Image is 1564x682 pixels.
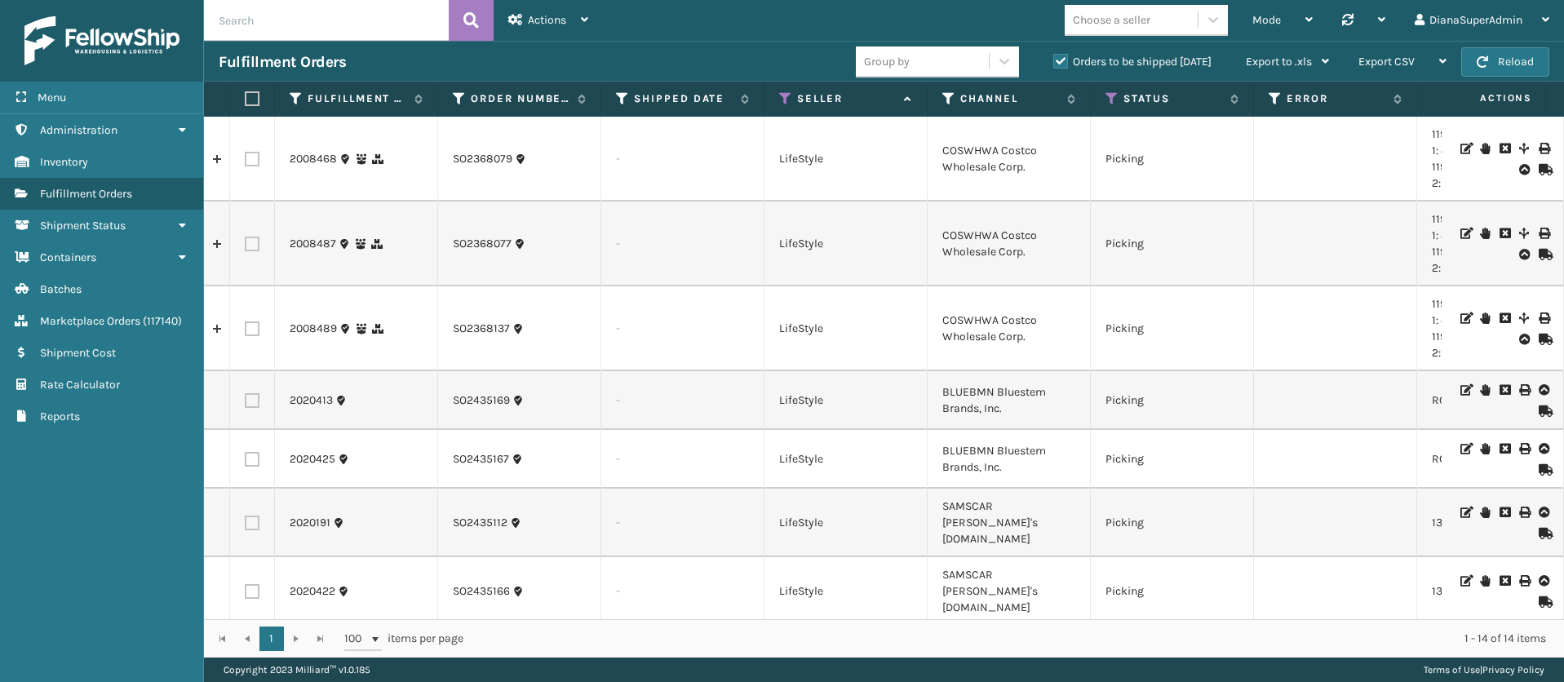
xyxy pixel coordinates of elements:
a: 119A052GRY-P-DDC-BOX 1: 40 [1432,212,1557,242]
span: Export to .xls [1246,55,1312,69]
i: Edit [1460,443,1470,454]
i: Mark as Shipped [1539,249,1548,260]
a: 119A052GRY-P-DDC-BOX 2: 40 [1432,245,1557,275]
td: SAMSCAR [PERSON_NAME]'s [DOMAIN_NAME] [928,557,1091,626]
i: Edit [1460,143,1470,154]
a: 119A052GRY-P-DDC-BOX 2: 40 [1432,330,1557,360]
td: - [601,489,764,557]
a: 2020191 [290,515,330,531]
div: Choose a seller [1073,11,1150,29]
span: 100 [344,631,369,647]
i: Mark as Shipped [1539,464,1548,476]
td: LifeStyle [764,557,928,626]
span: Mode [1252,13,1281,27]
td: - [601,117,764,201]
i: On Hold [1480,507,1490,518]
i: Print BOL [1539,228,1548,239]
i: Split Fulfillment Order [1519,312,1529,324]
span: Shipment Cost [40,346,116,360]
i: Mark as Shipped [1539,596,1548,608]
span: Marketplace Orders [40,314,140,328]
i: Cancel Fulfillment Order [1500,575,1509,587]
a: SO2368137 [453,321,510,337]
a: 2020425 [290,451,335,467]
i: Edit [1460,507,1470,518]
div: 1 - 14 of 14 items [486,631,1546,647]
a: SO2368079 [453,151,512,167]
td: COSWHWA Costco Wholesale Corp. [928,286,1091,371]
i: Mark as Shipped [1539,334,1548,345]
label: Orders to be shipped [DATE] [1053,55,1212,69]
i: Print BOL [1539,143,1548,154]
span: Export CSV [1358,55,1415,69]
span: Shipment Status [40,219,126,232]
span: Administration [40,123,117,137]
i: Cancel Fulfillment Order [1500,384,1509,396]
a: SO2435169 [453,392,510,409]
i: On Hold [1480,575,1490,587]
label: Seller [797,91,896,106]
label: Error [1287,91,1385,106]
i: Split Fulfillment Order [1519,228,1529,239]
i: Mark as Shipped [1539,164,1548,175]
i: On Hold [1480,384,1490,396]
i: On Hold [1480,143,1490,154]
span: Menu [38,91,66,104]
td: Picking [1091,430,1254,489]
i: Cancel Fulfillment Order [1500,143,1509,154]
span: Fulfillment Orders [40,187,132,201]
i: Edit [1460,384,1470,396]
td: Picking [1091,489,1254,557]
td: LifeStyle [764,117,928,201]
i: Mark as Shipped [1539,528,1548,539]
i: Cancel Fulfillment Order [1500,228,1509,239]
i: Print BOL [1519,384,1529,396]
p: Copyright 2023 Milliard™ v 1.0.185 [224,658,370,682]
a: SO2368077 [453,236,512,252]
td: - [601,557,764,626]
td: LifeStyle [764,371,928,430]
td: LifeStyle [764,489,928,557]
a: 1 [259,627,284,651]
i: Edit [1460,228,1470,239]
i: Upload BOL [1519,249,1529,260]
i: Print BOL [1519,575,1529,587]
i: Upload BOL [1519,334,1529,345]
img: logo [24,16,179,65]
i: Split Fulfillment Order [1519,143,1529,154]
a: 119A052GRY-P-DDC-BOX 1: 40 [1432,297,1557,327]
a: SO2435166 [453,583,510,600]
span: Actions [1429,85,1542,112]
span: items per page [344,627,463,651]
td: SAMSCAR [PERSON_NAME]'s [DOMAIN_NAME] [928,489,1091,557]
td: Picking [1091,201,1254,286]
i: On Hold [1480,443,1490,454]
i: Cancel Fulfillment Order [1500,443,1509,454]
i: Upload BOL [1539,443,1548,454]
label: Fulfillment Order Id [308,91,406,106]
label: Channel [960,91,1059,106]
a: SO2435167 [453,451,509,467]
td: - [601,430,764,489]
a: Terms of Use [1424,664,1480,675]
a: RC-DBYKU3008 [1432,393,1513,407]
i: Print BOL [1519,507,1529,518]
a: Privacy Policy [1482,664,1544,675]
td: BLUEBMN Bluestem Brands, Inc. [928,430,1091,489]
i: Cancel Fulfillment Order [1500,507,1509,518]
i: Upload BOL [1519,164,1529,175]
i: Edit [1460,575,1470,587]
label: Shipped Date [634,91,733,106]
td: Picking [1091,286,1254,371]
label: Status [1123,91,1222,106]
i: Print BOL [1519,443,1529,454]
a: 2008468 [290,151,337,167]
td: LifeStyle [764,430,928,489]
td: Picking [1091,557,1254,626]
span: Reports [40,410,80,423]
td: - [601,286,764,371]
label: Order Number [471,91,569,106]
i: Mark as Shipped [1539,405,1548,417]
span: Rate Calculator [40,378,120,392]
td: - [601,371,764,430]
